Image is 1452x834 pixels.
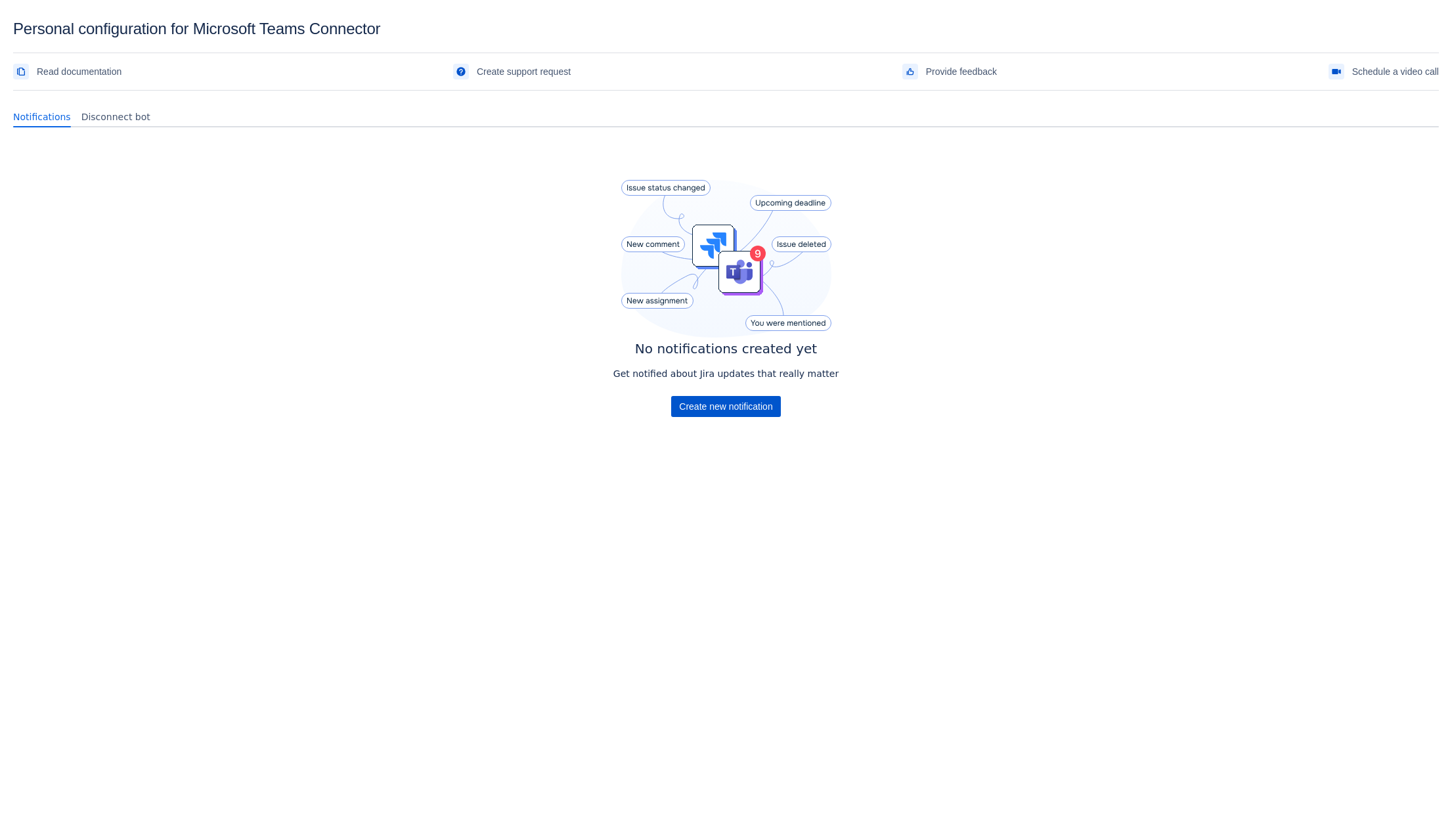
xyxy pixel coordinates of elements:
[1352,61,1439,82] span: Schedule a video call
[613,367,839,380] p: Get notified about Jira updates that really matter
[1331,66,1342,77] span: videoCall
[456,66,466,77] span: support
[926,61,997,82] span: Provide feedback
[13,61,121,82] a: Read documentation
[671,396,780,417] button: Create new notification
[1329,61,1439,82] a: Schedule a video call
[453,61,571,82] a: Create support request
[16,66,26,77] span: documentation
[905,66,915,77] span: feedback
[671,396,780,417] div: Button group
[37,61,121,82] span: Read documentation
[81,110,150,123] span: Disconnect bot
[13,110,71,123] span: Notifications
[902,61,997,82] a: Provide feedback
[13,20,1439,38] div: Personal configuration for Microsoft Teams Connector
[477,61,571,82] span: Create support request
[613,341,839,357] h4: No notifications created yet
[679,396,772,417] span: Create new notification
